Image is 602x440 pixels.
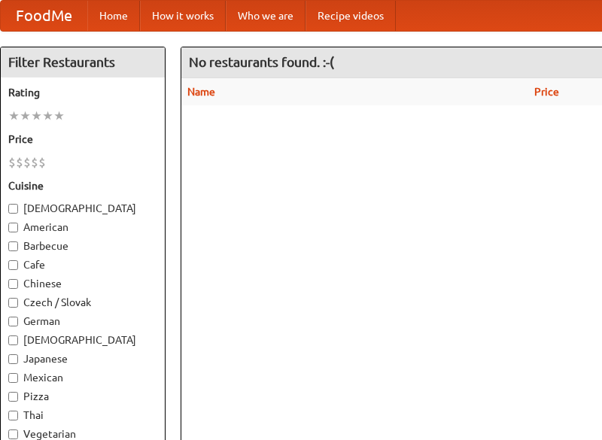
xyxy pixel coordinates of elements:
input: Cafe [8,260,18,270]
li: $ [38,154,46,171]
input: American [8,223,18,232]
a: Price [534,86,559,98]
label: [DEMOGRAPHIC_DATA] [8,332,157,347]
label: Chinese [8,276,157,291]
a: Who we are [226,1,306,31]
li: ★ [8,108,20,124]
input: [DEMOGRAPHIC_DATA] [8,335,18,345]
a: FoodMe [1,1,87,31]
input: [DEMOGRAPHIC_DATA] [8,204,18,214]
a: Home [87,1,140,31]
li: ★ [20,108,31,124]
h5: Price [8,132,157,147]
label: [DEMOGRAPHIC_DATA] [8,201,157,216]
label: Mexican [8,370,157,385]
label: Pizza [8,389,157,404]
label: Japanese [8,351,157,366]
label: Czech / Slovak [8,295,157,310]
h5: Cuisine [8,178,157,193]
li: ★ [53,108,65,124]
h5: Rating [8,85,157,100]
input: Chinese [8,279,18,289]
a: Name [187,86,215,98]
ng-pluralize: No restaurants found. :-( [189,55,334,69]
a: How it works [140,1,226,31]
input: Thai [8,411,18,420]
input: Mexican [8,373,18,383]
li: ★ [31,108,42,124]
li: $ [8,154,16,171]
a: Recipe videos [306,1,396,31]
label: Barbecue [8,238,157,253]
input: Czech / Slovak [8,298,18,308]
li: ★ [42,108,53,124]
label: Thai [8,408,157,423]
input: Pizza [8,392,18,402]
label: American [8,220,157,235]
li: $ [31,154,38,171]
h4: Filter Restaurants [1,47,165,77]
li: $ [23,154,31,171]
li: $ [16,154,23,171]
label: German [8,314,157,329]
input: Vegetarian [8,429,18,439]
input: Japanese [8,354,18,364]
input: German [8,317,18,326]
label: Cafe [8,257,157,272]
input: Barbecue [8,241,18,251]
